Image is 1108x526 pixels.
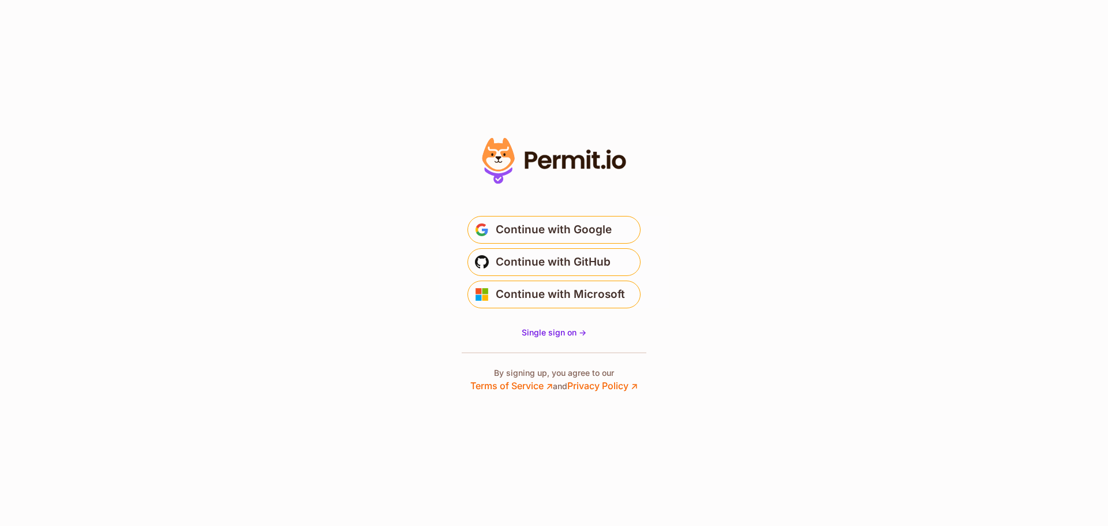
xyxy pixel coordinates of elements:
button: Continue with GitHub [467,248,641,276]
span: Continue with Microsoft [496,285,625,304]
span: Continue with Google [496,221,612,239]
span: Single sign on -> [522,327,586,337]
span: Continue with GitHub [496,253,611,271]
a: Terms of Service ↗ [470,380,553,391]
a: Single sign on -> [522,327,586,338]
p: By signing up, you agree to our and [470,367,638,393]
a: Privacy Policy ↗ [567,380,638,391]
button: Continue with Google [467,216,641,244]
button: Continue with Microsoft [467,281,641,308]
